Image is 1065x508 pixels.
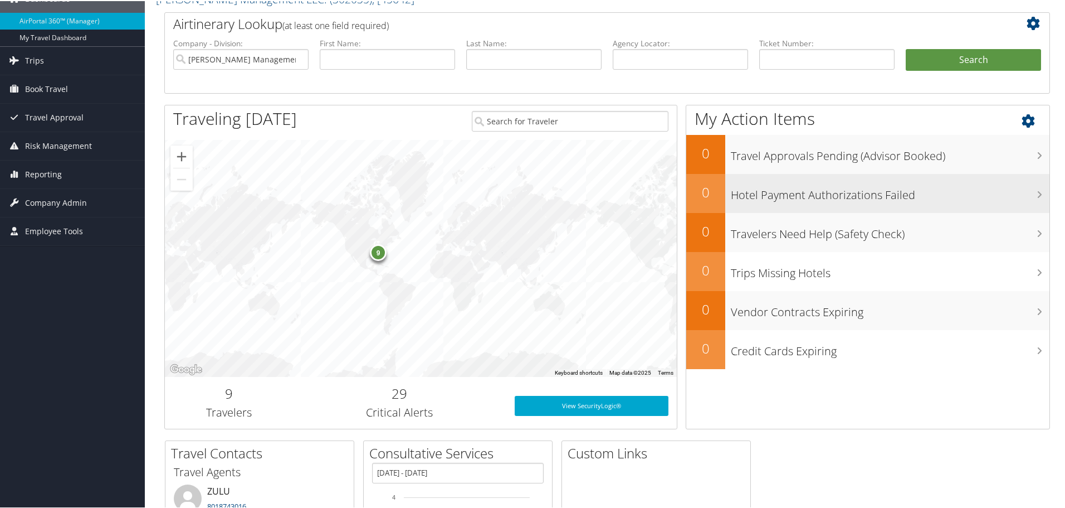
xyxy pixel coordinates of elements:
[25,216,83,244] span: Employee Tools
[168,361,204,376] img: Google
[369,443,552,462] h2: Consultative Services
[731,337,1049,358] h3: Credit Cards Expiring
[25,46,44,74] span: Trips
[173,383,285,402] h2: 9
[25,131,92,159] span: Risk Management
[301,404,498,419] h3: Critical Alerts
[686,143,725,162] h2: 0
[170,144,193,167] button: Zoom in
[25,74,68,102] span: Book Travel
[686,290,1049,329] a: 0Vendor Contracts Expiring
[613,37,748,48] label: Agency Locator:
[568,443,750,462] h2: Custom Links
[466,37,602,48] label: Last Name:
[171,443,354,462] h2: Travel Contacts
[686,134,1049,173] a: 0Travel Approvals Pending (Advisor Booked)
[472,110,668,130] input: Search for Traveler
[170,167,193,190] button: Zoom out
[282,18,389,31] span: (at least one field required)
[731,259,1049,280] h3: Trips Missing Hotels
[686,329,1049,368] a: 0Credit Cards Expiring
[686,212,1049,251] a: 0Travelers Need Help (Safety Check)
[759,37,895,48] label: Ticket Number:
[320,37,455,48] label: First Name:
[731,181,1049,202] h3: Hotel Payment Authorizations Failed
[686,260,725,279] h2: 0
[686,251,1049,290] a: 0Trips Missing Hotels
[515,395,668,415] a: View SecurityLogic®
[173,404,285,419] h3: Travelers
[173,106,297,129] h1: Traveling [DATE]
[686,173,1049,212] a: 0Hotel Payment Authorizations Failed
[173,13,968,32] h2: Airtinerary Lookup
[168,361,204,376] a: Open this area in Google Maps (opens a new window)
[731,298,1049,319] h3: Vendor Contracts Expiring
[686,106,1049,129] h1: My Action Items
[658,369,673,375] a: Terms (opens in new tab)
[392,493,395,500] tspan: 4
[686,182,725,201] h2: 0
[609,369,651,375] span: Map data ©2025
[173,37,309,48] label: Company - Division:
[731,220,1049,241] h3: Travelers Need Help (Safety Check)
[174,463,345,479] h3: Travel Agents
[686,338,725,357] h2: 0
[731,142,1049,163] h3: Travel Approvals Pending (Advisor Booked)
[906,48,1041,70] button: Search
[25,188,87,216] span: Company Admin
[686,299,725,318] h2: 0
[301,383,498,402] h2: 29
[25,159,62,187] span: Reporting
[555,368,603,376] button: Keyboard shortcuts
[686,221,725,240] h2: 0
[25,103,84,130] span: Travel Approval
[370,243,387,260] div: 9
